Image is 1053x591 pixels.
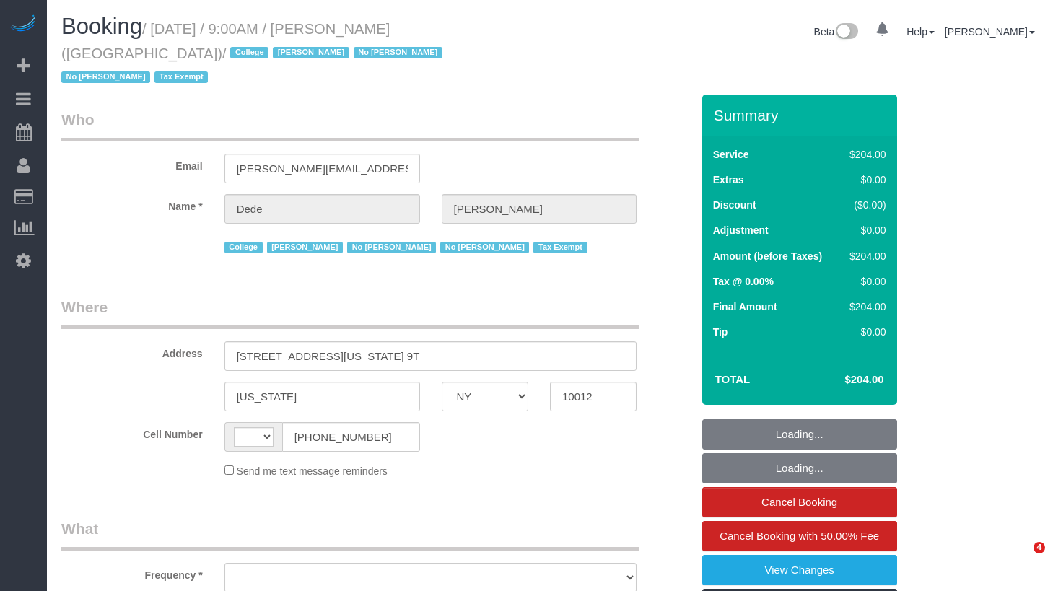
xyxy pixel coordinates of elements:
[224,242,263,253] span: College
[713,299,777,314] label: Final Amount
[267,242,343,253] span: [PERSON_NAME]
[61,14,142,39] span: Booking
[844,274,886,289] div: $0.00
[702,521,897,551] a: Cancel Booking with 50.00% Fee
[440,242,529,253] span: No [PERSON_NAME]
[713,325,728,339] label: Tip
[51,154,214,173] label: Email
[224,154,420,183] input: Email
[814,26,859,38] a: Beta
[51,341,214,361] label: Address
[906,26,935,38] a: Help
[702,555,897,585] a: View Changes
[720,530,879,542] span: Cancel Booking with 50.00% Fee
[702,487,897,517] a: Cancel Booking
[715,373,751,385] strong: Total
[714,107,890,123] h3: Summary
[61,518,639,551] legend: What
[713,274,774,289] label: Tax @ 0.00%
[1034,542,1045,553] span: 4
[347,242,436,253] span: No [PERSON_NAME]
[713,198,756,212] label: Discount
[713,249,822,263] label: Amount (before Taxes)
[61,71,150,83] span: No [PERSON_NAME]
[844,299,886,314] div: $204.00
[844,249,886,263] div: $204.00
[61,109,639,141] legend: Who
[154,71,208,83] span: Tax Exempt
[9,14,38,35] img: Automaid Logo
[282,422,420,452] input: Cell Number
[844,223,886,237] div: $0.00
[844,325,886,339] div: $0.00
[51,194,214,214] label: Name *
[51,563,214,582] label: Frequency *
[801,374,883,386] h4: $204.00
[713,147,749,162] label: Service
[61,45,447,86] span: /
[533,242,587,253] span: Tax Exempt
[51,422,214,442] label: Cell Number
[713,172,744,187] label: Extras
[550,382,637,411] input: Zip Code
[273,47,349,58] span: [PERSON_NAME]
[61,297,639,329] legend: Where
[844,172,886,187] div: $0.00
[224,194,420,224] input: First Name
[237,465,388,477] span: Send me text message reminders
[713,223,769,237] label: Adjustment
[354,47,442,58] span: No [PERSON_NAME]
[61,21,447,86] small: / [DATE] / 9:00AM / [PERSON_NAME] ([GEOGRAPHIC_DATA])
[1004,542,1039,577] iframe: Intercom live chat
[834,23,858,42] img: New interface
[844,198,886,212] div: ($0.00)
[945,26,1035,38] a: [PERSON_NAME]
[442,194,637,224] input: Last Name
[230,47,268,58] span: College
[844,147,886,162] div: $204.00
[224,382,420,411] input: City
